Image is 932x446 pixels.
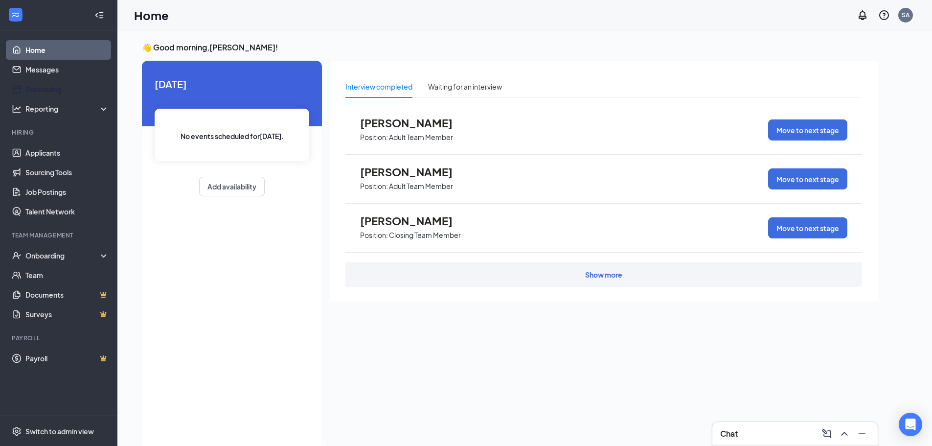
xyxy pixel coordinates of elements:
[837,426,852,442] button: ChevronUp
[155,76,309,92] span: [DATE]
[25,349,109,368] a: PayrollCrown
[25,163,109,182] a: Sourcing Tools
[768,217,847,238] button: Move to next stage
[11,10,21,20] svg: WorkstreamLogo
[720,428,738,439] h3: Chat
[360,182,388,191] p: Position:
[856,428,868,440] svg: Minimize
[585,270,622,280] div: Show more
[94,10,104,20] svg: Collapse
[25,251,101,260] div: Onboarding
[25,104,110,114] div: Reporting
[819,426,835,442] button: ComposeMessage
[360,133,388,142] p: Position:
[12,251,22,260] svg: UserCheck
[345,81,412,92] div: Interview completed
[12,104,22,114] svg: Analysis
[389,133,453,142] p: Adult Team Member
[360,214,468,227] span: [PERSON_NAME]
[854,426,870,442] button: Minimize
[389,231,461,240] p: Closing Team Member
[25,265,109,285] a: Team
[768,168,847,189] button: Move to next stage
[25,143,109,163] a: Applicants
[181,131,284,141] span: No events scheduled for [DATE] .
[360,231,388,240] p: Position:
[839,428,850,440] svg: ChevronUp
[25,285,109,305] a: DocumentsCrown
[25,182,109,202] a: Job Postings
[25,305,109,324] a: SurveysCrown
[12,128,107,137] div: Hiring
[25,40,109,60] a: Home
[25,79,109,99] a: Scheduling
[360,117,468,129] span: [PERSON_NAME]
[12,334,107,342] div: Payroll
[360,165,468,178] span: [PERSON_NAME]
[899,413,922,436] div: Open Intercom Messenger
[199,177,265,196] button: Add availability
[25,60,109,79] a: Messages
[25,202,109,221] a: Talent Network
[821,428,833,440] svg: ComposeMessage
[857,9,868,21] svg: Notifications
[389,182,453,191] p: Adult Team Member
[902,11,909,19] div: SA
[12,231,107,239] div: Team Management
[878,9,890,21] svg: QuestionInfo
[25,426,94,436] div: Switch to admin view
[768,119,847,141] button: Move to next stage
[12,426,22,436] svg: Settings
[134,7,169,23] h1: Home
[428,81,502,92] div: Waiting for an interview
[142,42,878,53] h3: 👋 Good morning, [PERSON_NAME] !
